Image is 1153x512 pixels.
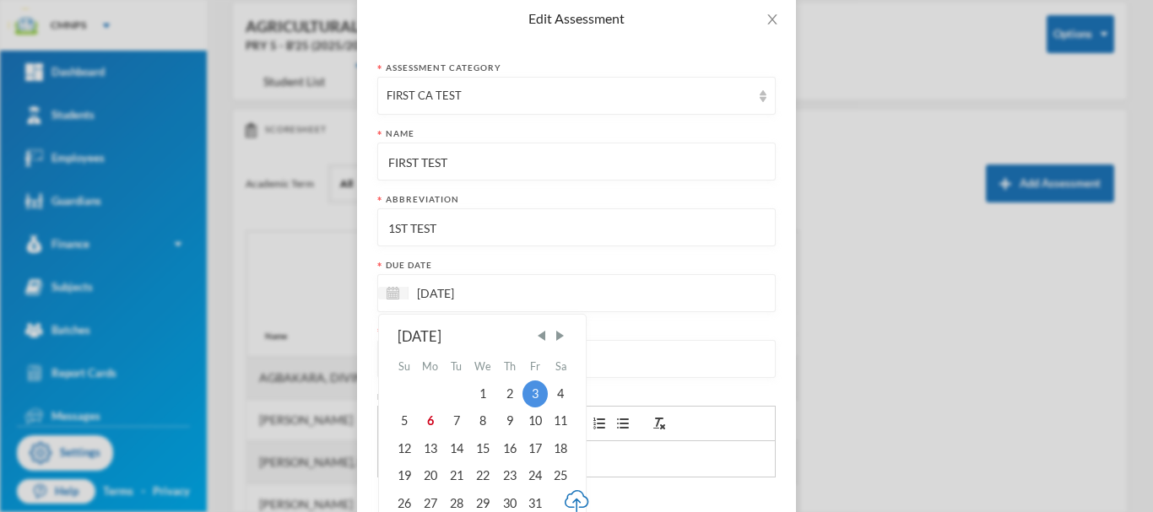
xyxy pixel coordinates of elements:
[522,407,548,434] div: Fri Oct 10 2025
[555,360,566,373] abbr: Saturday
[417,435,444,462] div: Mon Oct 13 2025
[387,88,751,105] div: FIRST CA TEST
[377,62,776,74] div: Assessment category
[552,328,567,343] span: Next Month
[391,462,416,489] div: Sun Oct 19 2025
[522,435,548,462] div: Fri Oct 17 2025
[548,435,573,462] div: Sat Oct 18 2025
[398,326,568,348] div: [DATE]
[548,407,573,434] div: Sat Oct 11 2025
[443,462,468,489] div: Tue Oct 21 2025
[548,380,573,407] div: Sat Oct 04 2025
[522,380,548,407] div: Fri Oct 03 2025
[398,360,410,373] abbr: Sunday
[548,462,573,489] div: Sat Oct 25 2025
[417,462,444,489] div: Mon Oct 20 2025
[504,360,516,373] abbr: Thursday
[443,435,468,462] div: Tue Oct 14 2025
[534,328,549,343] span: Previous Month
[377,193,776,206] div: Abbreviation
[469,380,497,407] div: Wed Oct 01 2025
[530,360,540,373] abbr: Friday
[496,407,522,434] div: Thu Oct 09 2025
[469,435,497,462] div: Wed Oct 15 2025
[451,360,462,373] abbr: Tuesday
[391,435,416,462] div: Sun Oct 12 2025
[377,9,776,28] div: Edit Assessment
[377,325,776,337] div: Possible points
[496,380,522,407] div: Thu Oct 02 2025
[766,13,779,26] i: icon: close
[377,391,776,403] div: Description
[377,127,776,140] div: Name
[496,462,522,489] div: Thu Oct 23 2025
[409,283,550,303] input: Select date
[469,462,497,489] div: Wed Oct 22 2025
[469,407,497,434] div: Wed Oct 08 2025
[443,407,468,434] div: Tue Oct 07 2025
[377,259,776,272] div: Due date
[417,407,444,434] div: Mon Oct 06 2025
[522,462,548,489] div: Fri Oct 24 2025
[474,360,491,373] abbr: Wednesday
[391,407,416,434] div: Sun Oct 05 2025
[422,360,438,373] abbr: Monday
[496,435,522,462] div: Thu Oct 16 2025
